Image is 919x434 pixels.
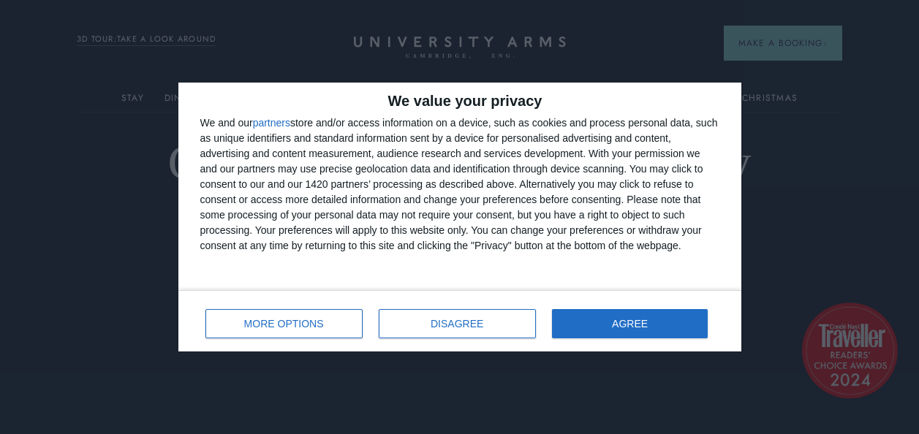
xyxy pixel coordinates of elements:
span: DISAGREE [431,319,483,329]
h2: We value your privacy [200,94,719,108]
span: AGREE [612,319,648,329]
button: DISAGREE [379,309,536,338]
button: partners [253,118,290,128]
span: MORE OPTIONS [244,319,324,329]
button: MORE OPTIONS [205,309,363,338]
div: We and our store and/or access information on a device, such as cookies and process personal data... [200,115,719,254]
div: qc-cmp2-ui [178,83,741,351]
button: AGREE [552,309,708,338]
